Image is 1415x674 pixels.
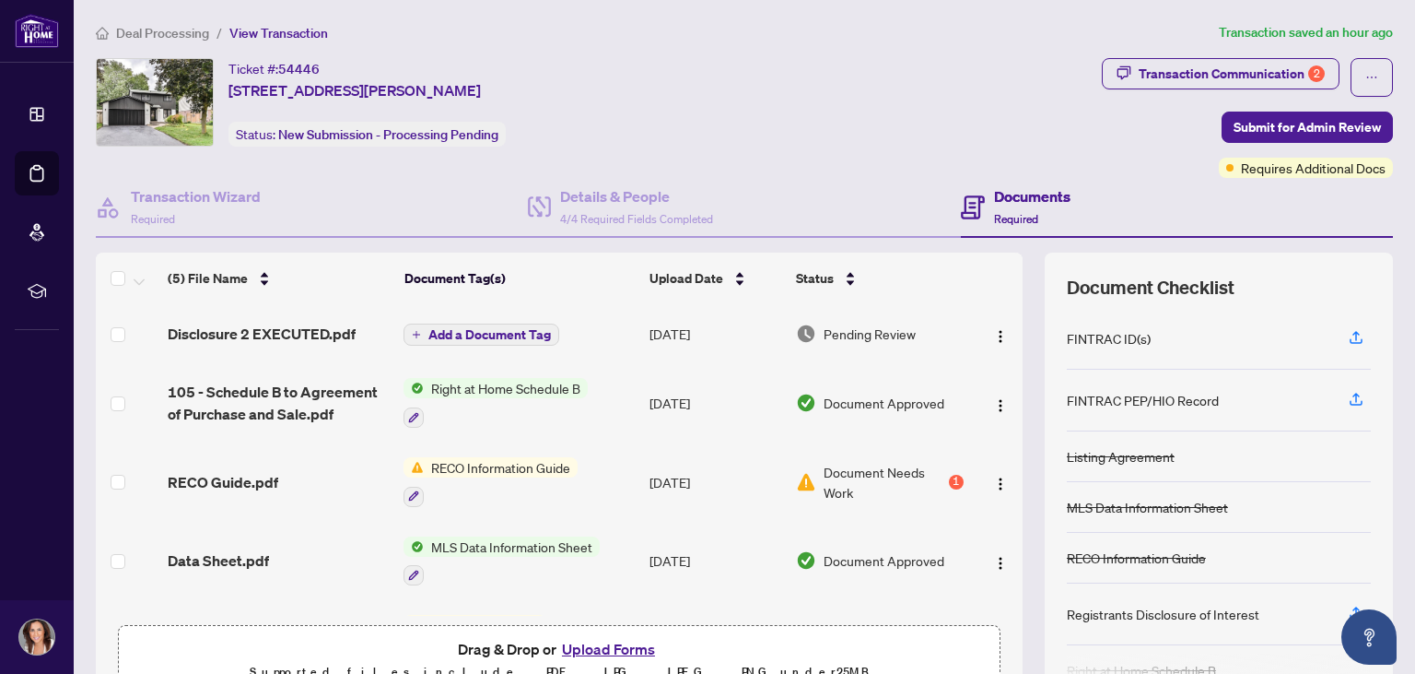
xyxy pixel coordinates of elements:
td: [DATE] [642,522,789,601]
button: Logo [986,467,1015,497]
td: [DATE] [642,443,789,522]
span: Required [131,212,175,226]
img: Document Status [796,472,816,492]
span: Disclosure 2 EXECUTED.pdf [168,323,356,345]
div: FINTRAC ID(s) [1067,328,1151,349]
h4: Transaction Wizard [131,185,261,207]
th: (5) File Name [160,253,397,304]
td: [DATE] [642,363,789,443]
span: RECO Information Guide [424,457,578,478]
img: logo [15,14,59,48]
span: Document Needs Work [824,462,945,503]
div: FINTRAC PEP/HIO Record [1067,390,1219,410]
h4: Details & People [560,185,713,207]
img: Status Icon [403,378,424,398]
img: Logo [993,556,1008,571]
h4: Documents [994,185,1070,207]
span: (5) File Name [168,268,248,289]
div: Registrants Disclosure of Interest [1067,604,1259,624]
img: Document Status [796,324,816,344]
img: Logo [993,329,1008,344]
img: IMG-N12418229_1.jpg [97,59,213,146]
span: Deal Processing [116,25,209,41]
img: Status Icon [403,615,424,635]
span: [STREET_ADDRESS][PERSON_NAME] [228,79,481,101]
span: Upload Date [649,268,723,289]
div: Ticket #: [228,58,320,79]
button: Open asap [1341,609,1397,665]
span: Submit for Admin Review [1234,112,1381,142]
button: Transaction Communication2 [1102,58,1339,89]
span: Status [796,268,834,289]
div: Listing Agreement [1067,446,1175,467]
th: Upload Date [642,253,789,304]
img: Profile Icon [19,620,54,655]
th: Status [789,253,971,304]
div: 1 [949,475,964,490]
img: Document Status [796,393,816,413]
img: Document Status [796,550,816,571]
button: Status IconRight at Home Schedule B [403,378,588,428]
img: Status Icon [403,457,424,478]
span: 105 - Schedule B to Agreement of Purchase and Sale.pdf [168,381,389,425]
span: ellipsis [1365,71,1378,84]
span: home [96,27,109,40]
span: 54446 [278,61,320,77]
button: Submit for Admin Review [1222,112,1393,143]
span: New Submission - Processing Pending [278,126,498,143]
td: [DATE] [642,304,789,363]
article: Transaction saved an hour ago [1219,22,1393,43]
button: Upload Forms [556,637,661,661]
button: Add a Document Tag [403,324,559,346]
span: Listing Agreement [424,615,546,635]
span: Add a Document Tag [428,328,551,341]
span: Right at Home Schedule B [424,378,588,398]
span: Pending Review [824,324,916,344]
div: Transaction Communication [1139,59,1325,89]
th: Document Tag(s) [397,253,642,304]
button: Logo [986,319,1015,349]
img: Logo [993,477,1008,491]
div: 2 [1308,65,1325,82]
span: plus [412,330,421,339]
button: Status IconListing Agreement [403,615,546,665]
div: MLS Data Information Sheet [1067,497,1228,517]
button: Status IconRECO Information Guide [403,457,578,507]
span: Data Sheet.pdf [168,550,269,572]
span: Required [994,212,1038,226]
span: RECO Guide.pdf [168,471,278,493]
button: Logo [986,388,1015,418]
img: Logo [993,398,1008,413]
span: MLS Data Information Sheet [424,537,600,557]
li: / [216,22,222,43]
span: Document Approved [824,393,944,413]
img: Status Icon [403,537,424,557]
div: Status: [228,122,506,147]
div: RECO Information Guide [1067,548,1206,568]
span: View Transaction [229,25,328,41]
span: 4/4 Required Fields Completed [560,212,713,226]
button: Logo [986,546,1015,575]
span: Document Checklist [1067,275,1234,301]
button: Status IconMLS Data Information Sheet [403,537,600,586]
span: Drag & Drop or [458,637,661,661]
span: Document Approved [824,550,944,571]
span: Requires Additional Docs [1241,158,1386,178]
